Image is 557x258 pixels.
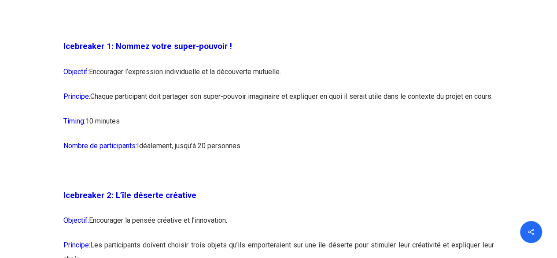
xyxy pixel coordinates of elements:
span: Icebreaker 2: L’île déserte créative [63,190,196,200]
span: Objectif: [63,216,89,224]
span: Icebreaker 1: Nommez votre super-pouvoir ! [63,41,232,51]
span: Principe: [63,92,90,100]
p: Encourager l’expression individuelle et la découverte mutuelle. [63,64,494,89]
span: Objectif: [63,67,89,75]
p: Idéalement, jusqu’à 20 personnes. [63,138,494,163]
span: Principe: [63,240,90,249]
span: Nombre de participants: [63,141,137,150]
p: Chaque participant doit partager son super-pouvoir imaginaire et expliquer en quoi il serait util... [63,89,494,114]
p: 10 minutes [63,114,494,138]
span: Timing: [63,116,85,125]
p: Encourager la pensée créative et l’innovation. [63,213,494,238]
